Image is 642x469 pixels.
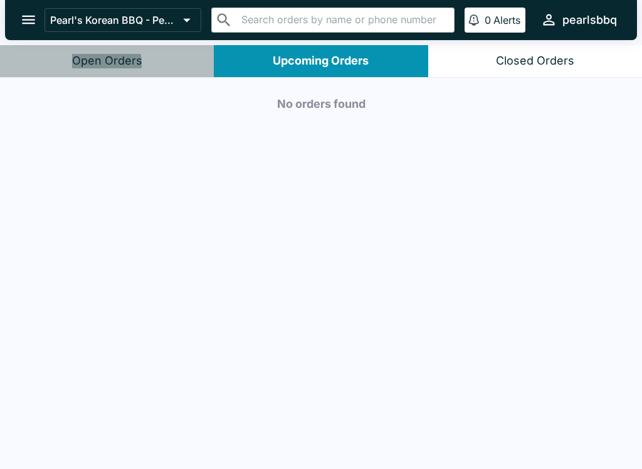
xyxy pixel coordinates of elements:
[273,54,369,68] div: Upcoming Orders
[493,14,520,26] p: Alerts
[50,14,178,26] p: Pearl's Korean BBQ - Pearlridge
[562,13,617,28] div: pearlsbbq
[496,54,574,68] div: Closed Orders
[13,4,45,36] button: open drawer
[238,11,449,29] input: Search orders by name or phone number
[485,14,491,26] p: 0
[535,6,622,33] button: pearlsbbq
[45,8,201,32] button: Pearl's Korean BBQ - Pearlridge
[72,54,142,68] div: Open Orders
